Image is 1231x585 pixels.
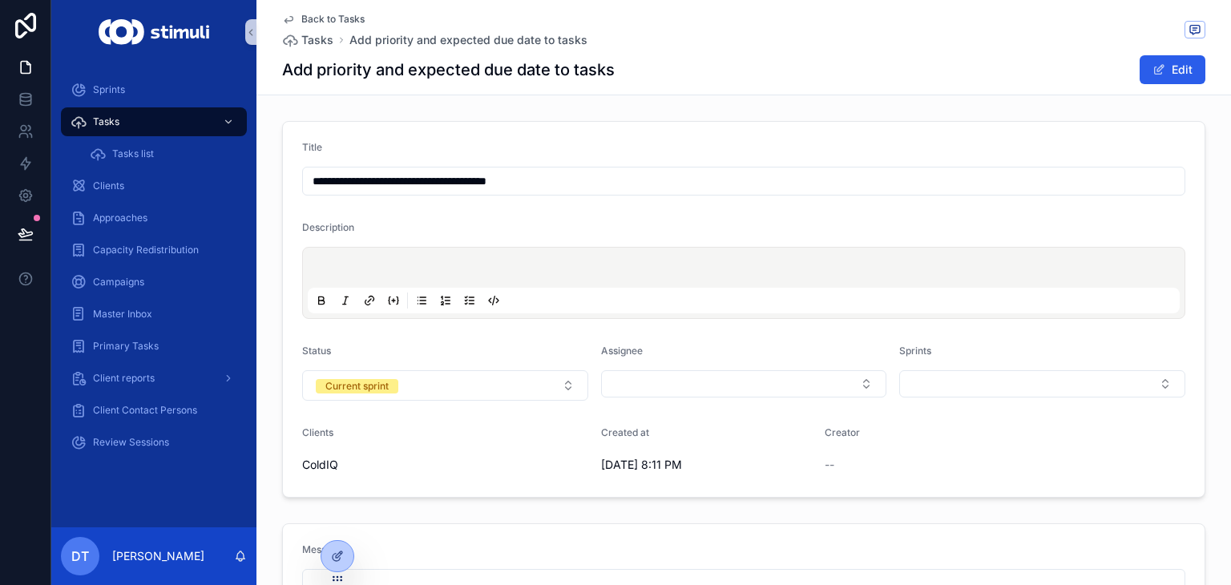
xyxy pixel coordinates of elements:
span: [DATE] 8:11 PM [601,457,813,473]
span: Capacity Redistribution [93,244,199,256]
a: Add priority and expected due date to tasks [349,32,587,48]
div: scrollable content [51,64,256,478]
p: [PERSON_NAME] [112,548,204,564]
div: Current sprint [325,379,389,393]
span: Sprints [899,345,931,357]
span: ColdIQ [302,457,338,473]
span: Clients [93,180,124,192]
span: Status [302,345,331,357]
a: Tasks [61,107,247,136]
a: Tasks [282,32,333,48]
span: DT [71,547,89,566]
span: Client reports [93,372,155,385]
span: Creator [825,426,860,438]
span: Master Inbox [93,308,152,321]
span: Created at [601,426,649,438]
span: Assignee [601,345,643,357]
span: Tasks [301,32,333,48]
button: Select Button [899,370,1185,397]
img: App logo [99,19,208,45]
span: Sprints [93,83,125,96]
span: Approaches [93,212,147,224]
span: Tasks [93,115,119,128]
span: Description [302,221,354,233]
a: Back to Tasks [282,13,365,26]
span: Clients [302,426,333,438]
a: Review Sessions [61,428,247,457]
a: Sprints [61,75,247,104]
a: Tasks list [80,139,247,168]
span: Back to Tasks [301,13,365,26]
a: Master Inbox [61,300,247,329]
a: Primary Tasks [61,332,247,361]
span: Title [302,141,322,153]
a: Campaigns [61,268,247,297]
a: Client reports [61,364,247,393]
span: Tasks list [112,147,154,160]
span: -- [825,457,834,473]
a: Approaches [61,204,247,232]
button: Select Button [302,370,588,401]
span: Review Sessions [93,436,169,449]
span: Client Contact Persons [93,404,197,417]
button: Select Button [601,370,887,397]
span: Campaigns [93,276,144,288]
a: Capacity Redistribution [61,236,247,264]
h1: Add priority and expected due date to tasks [282,58,615,81]
span: Message [302,543,343,555]
button: Edit [1140,55,1205,84]
span: Primary Tasks [93,340,159,353]
a: Clients [61,171,247,200]
a: Client Contact Persons [61,396,247,425]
